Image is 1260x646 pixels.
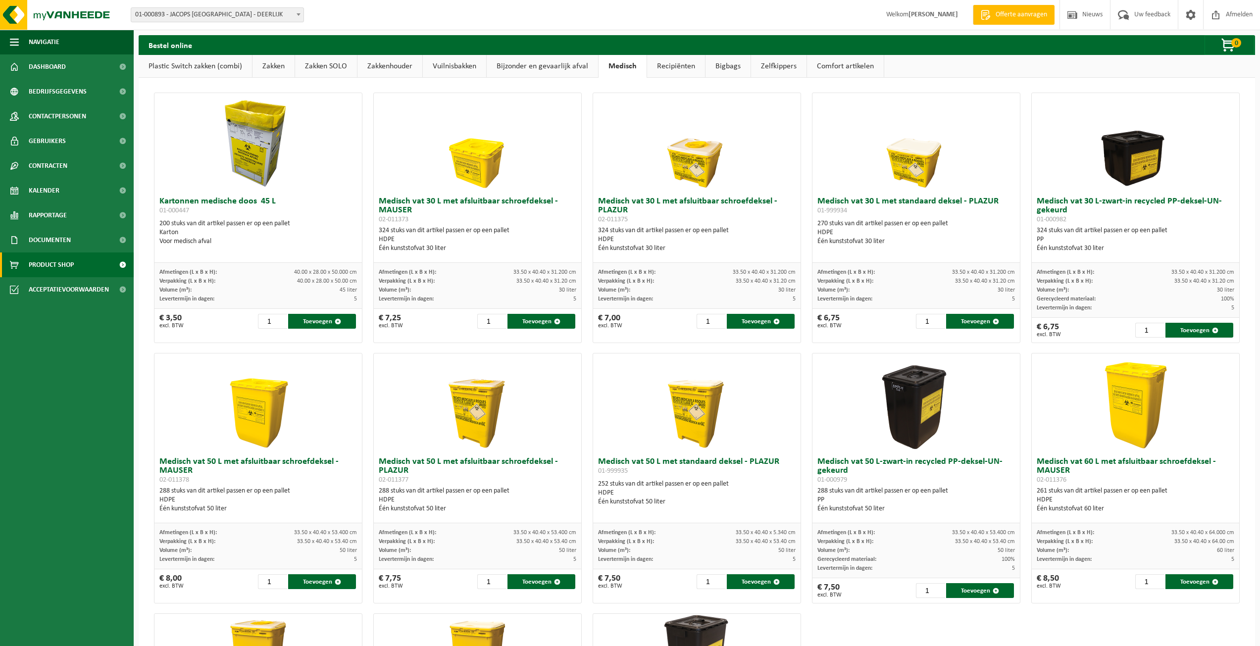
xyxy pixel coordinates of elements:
h3: Medisch vat 50 L-zwart-in recycled PP-deksel-UN-gekeurd [817,457,1015,484]
div: € 7,50 [598,574,622,589]
span: Levertermijn in dagen: [1037,556,1092,562]
span: Verpakking (L x B x H): [1037,278,1093,284]
span: 50 liter [340,547,357,553]
span: 33.50 x 40.40 x 31.20 cm [955,278,1015,284]
span: Afmetingen (L x B x H): [817,269,875,275]
span: Afmetingen (L x B x H): [379,530,436,536]
div: 288 stuks van dit artikel passen er op een pallet [379,487,576,513]
span: 30 liter [1217,287,1234,293]
img: 01-999935 [647,353,746,452]
span: 01-999935 [598,467,628,475]
span: 5 [354,296,357,302]
img: 02-011378 [208,353,307,452]
span: 30 liter [778,287,796,293]
a: Medisch [599,55,647,78]
span: 02-011377 [379,476,408,484]
span: Verpakking (L x B x H): [379,278,435,284]
span: 30 liter [559,287,576,293]
button: Toevoegen [727,314,795,329]
a: Comfort artikelen [807,55,884,78]
span: Levertermijn in dagen: [379,296,434,302]
span: 33.50 x 40.40 x 53.400 cm [952,530,1015,536]
span: 33.50 x 40.40 x 31.20 cm [516,278,576,284]
input: 1 [1135,323,1164,338]
span: Offerte aanvragen [993,10,1050,20]
span: 5 [1231,556,1234,562]
span: 60 liter [1217,547,1234,553]
span: 40.00 x 28.00 x 50.00 cm [297,278,357,284]
span: 01-000893 - JACOPS NV - DEERLIJK [131,8,303,22]
div: 324 stuks van dit artikel passen er op een pallet [598,226,796,253]
div: € 7,25 [379,314,403,329]
span: 02-011376 [1037,476,1066,484]
span: 33.50 x 40.40 x 53.40 cm [955,539,1015,545]
button: 0 [1205,35,1254,55]
div: € 7,50 [817,583,842,598]
span: 5 [573,296,576,302]
span: excl. BTW [159,323,184,329]
div: HDPE [159,496,357,504]
button: Toevoegen [946,583,1014,598]
span: 01-000447 [159,207,189,214]
span: Volume (m³): [1037,547,1069,553]
div: HDPE [379,235,576,244]
div: 200 stuks van dit artikel passen er op een pallet [159,219,357,246]
span: Volume (m³): [598,547,630,553]
span: Rapportage [29,203,67,228]
h3: Medisch vat 50 L met standaard deksel - PLAZUR [598,457,796,477]
h3: Medisch vat 30 L-zwart-in recycled PP-deksel-UN-gekeurd [1037,197,1234,224]
a: Zelfkippers [751,55,806,78]
div: Één kunststofvat 50 liter [817,504,1015,513]
a: Bigbags [706,55,751,78]
span: 01-999934 [817,207,847,214]
span: 33.50 x 40.40 x 31.200 cm [952,269,1015,275]
img: 01-000979 [866,353,965,452]
span: 0 [1231,38,1241,48]
div: HDPE [817,228,1015,237]
h3: Medisch vat 30 L met standaard deksel - PLAZUR [817,197,1015,217]
span: Bedrijfsgegevens [29,79,87,104]
div: € 3,50 [159,314,184,329]
span: Verpakking (L x B x H): [817,539,873,545]
span: Verpakking (L x B x H): [817,278,873,284]
span: Afmetingen (L x B x H): [817,530,875,536]
span: 33.50 x 40.40 x 53.40 cm [516,539,576,545]
span: excl. BTW [817,592,842,598]
span: 100% [1002,556,1015,562]
span: excl. BTW [598,323,622,329]
span: 5 [1012,296,1015,302]
span: 02-011375 [598,216,628,223]
input: 1 [1135,574,1164,589]
span: excl. BTW [1037,583,1061,589]
button: Toevoegen [1165,574,1233,589]
input: 1 [697,574,726,589]
span: Volume (m³): [817,547,850,553]
input: 1 [916,583,945,598]
span: 50 liter [559,547,576,553]
span: Kalender [29,178,59,203]
div: € 7,00 [598,314,622,329]
img: 01-999934 [866,93,965,192]
span: Afmetingen (L x B x H): [1037,269,1094,275]
span: Levertermijn in dagen: [817,565,872,571]
span: excl. BTW [817,323,842,329]
img: 01-000982 [1086,93,1185,192]
img: 02-011373 [428,93,527,192]
a: Zakken SOLO [295,55,357,78]
input: 1 [697,314,726,329]
div: 288 stuks van dit artikel passen er op een pallet [817,487,1015,513]
span: Levertermijn in dagen: [159,296,214,302]
div: € 7,75 [379,574,403,589]
img: 01-000447 [208,93,307,192]
span: excl. BTW [1037,332,1061,338]
h2: Bestel online [139,35,202,54]
span: Volume (m³): [159,547,192,553]
a: Vuilnisbakken [423,55,486,78]
div: Één kunststofvat 30 liter [598,244,796,253]
span: 5 [573,556,576,562]
span: Levertermijn in dagen: [379,556,434,562]
span: 33.50 x 40.40 x 31.20 cm [1174,278,1234,284]
span: Verpakking (L x B x H): [1037,539,1093,545]
span: Verpakking (L x B x H): [598,278,654,284]
span: 33.50 x 40.40 x 31.200 cm [513,269,576,275]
